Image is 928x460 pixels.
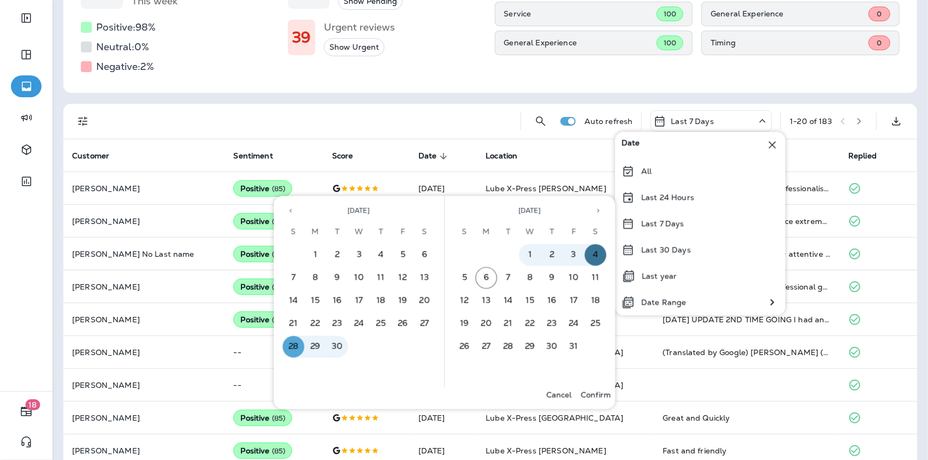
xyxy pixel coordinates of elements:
span: ( 85 ) [272,414,286,423]
span: Location [486,151,517,161]
button: Next month [590,203,606,219]
span: Wednesday [349,221,369,243]
p: General Experience [711,9,868,18]
span: Customer [72,151,109,161]
div: Positive [233,311,292,328]
p: Auto refresh [584,117,633,126]
h5: Neutral: 0 % [96,38,149,56]
span: Wednesday [520,221,540,243]
div: Positive [233,246,292,262]
button: 1 [305,244,327,266]
span: Replied [848,151,877,161]
span: Sunday [454,221,474,243]
span: Saturday [415,221,434,243]
span: Friday [393,221,412,243]
span: 100 [664,9,676,19]
button: 31 [563,336,585,358]
span: Score [332,151,368,161]
button: Confirm [576,387,615,403]
h5: Urgent reviews [324,19,395,36]
td: [DATE] [410,172,477,205]
button: 6 [414,244,436,266]
button: 11 [585,267,607,289]
button: Cancel [541,387,576,403]
button: 15 [305,290,327,312]
span: Location [486,151,531,161]
p: [PERSON_NAME] [72,446,216,455]
h1: 39 [292,28,311,46]
p: Last 7 Days [671,117,714,126]
span: ( 95 ) [272,282,286,292]
p: Last year [642,272,677,280]
button: 24 [563,313,585,335]
button: 17 [563,290,585,312]
button: 19 [392,290,414,312]
button: 29 [519,336,541,358]
span: Score [332,151,353,161]
button: 26 [454,336,476,358]
span: ( 76 ) [272,250,285,259]
button: 19 [454,313,476,335]
button: 22 [305,313,327,335]
button: 28 [283,336,305,358]
span: Thursday [371,221,391,243]
button: 12 [454,290,476,312]
span: Tuesday [327,221,347,243]
button: Previous month [282,203,299,219]
p: Date Range [641,298,686,306]
span: ( 92 ) [272,315,286,325]
p: [PERSON_NAME] [72,315,216,324]
button: 24 [348,313,370,335]
p: [PERSON_NAME] [72,381,216,390]
button: 15 [519,290,541,312]
p: [PERSON_NAME] [72,414,216,422]
button: 14 [498,290,519,312]
button: 6 [476,267,498,289]
span: Replied [848,151,891,161]
div: Great and Quickly [663,412,831,423]
button: 2 [327,244,348,266]
span: Date [418,151,451,161]
div: Fast and friendly [663,445,831,456]
button: 17 [348,290,370,312]
p: General Experience [504,38,657,47]
span: Sentiment [233,151,273,161]
button: 23 [541,313,563,335]
button: 4 [585,244,607,266]
p: Cancel [546,391,572,399]
button: 18 [11,400,42,422]
button: 16 [541,290,563,312]
button: 30 [541,336,563,358]
button: 7 [283,267,305,289]
span: 18 [26,399,40,410]
p: Last 7 Days [641,219,684,228]
span: Lube X-Press [PERSON_NAME] [486,184,606,193]
div: Positive [233,180,292,197]
p: [PERSON_NAME] No Last name [72,250,216,258]
button: 11 [370,267,392,289]
span: Thursday [542,221,561,243]
button: 13 [476,290,498,312]
span: Customer [72,151,123,161]
p: Last 24 Hours [641,193,694,202]
h5: Positive: 98 % [96,19,156,36]
button: 9 [541,267,563,289]
button: 3 [563,244,585,266]
button: 4 [370,244,392,266]
p: [PERSON_NAME] [72,282,216,291]
button: 8 [519,267,541,289]
h5: Negative: 2 % [96,58,154,75]
span: Sunday [283,221,303,243]
span: Date [622,138,640,151]
button: Search Reviews [530,110,552,132]
button: 22 [519,313,541,335]
div: 1 - 20 of 183 [790,117,832,126]
button: 25 [585,313,607,335]
span: 0 [877,9,882,19]
button: 28 [498,336,519,358]
span: Monday [476,221,496,243]
button: 1 [519,244,541,266]
button: 3 [348,244,370,266]
span: 100 [664,38,676,48]
span: Monday [305,221,325,243]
